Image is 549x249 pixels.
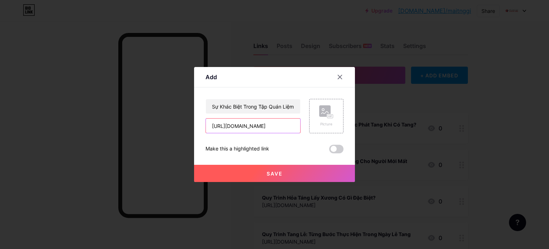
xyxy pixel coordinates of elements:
[267,171,283,177] span: Save
[194,165,355,182] button: Save
[206,99,300,114] input: Title
[206,73,217,81] div: Add
[206,119,300,133] input: URL
[319,121,333,127] div: Picture
[206,145,269,153] div: Make this a highlighted link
